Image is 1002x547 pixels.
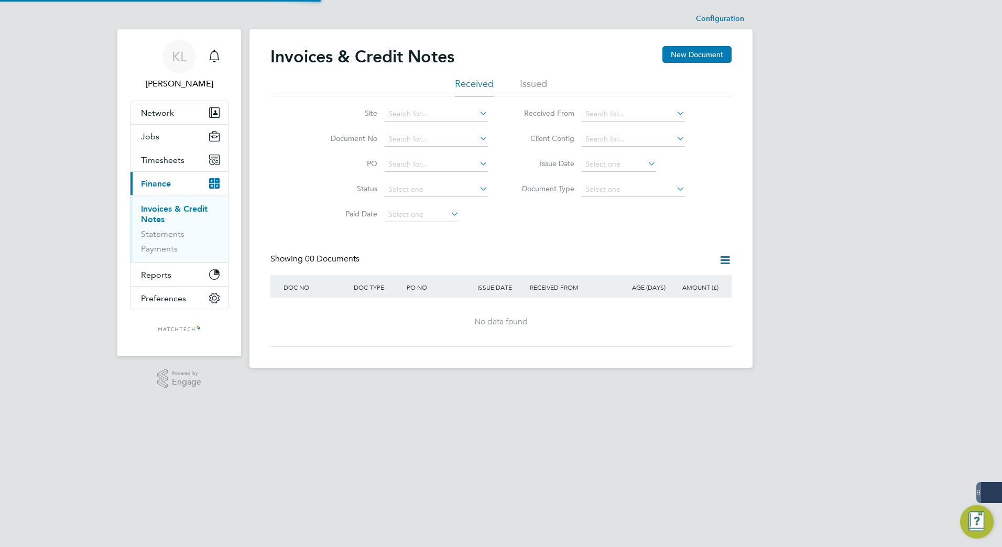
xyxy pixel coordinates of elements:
input: Select one [582,182,685,197]
button: New Document [662,46,732,63]
input: Select one [385,207,459,222]
span: 00 Documents [305,254,360,264]
div: AMOUNT (£) [668,275,721,299]
label: PO [317,159,377,168]
div: PO NO [404,275,474,299]
button: Engage Resource Center [960,505,994,539]
a: Go to home page [130,321,228,337]
label: Received From [514,108,574,118]
label: Paid Date [317,209,377,218]
label: Client Config [514,134,574,143]
div: No data found [281,316,721,327]
label: Site [317,108,377,118]
span: Powered by [172,369,201,378]
input: Search for... [385,157,488,172]
span: Engage [172,378,201,387]
li: Issued [520,78,547,96]
span: Timesheets [141,155,184,165]
a: Invoices & Credit Notes [141,204,208,224]
input: Search for... [385,132,488,147]
span: Preferences [141,293,186,303]
button: Jobs [130,125,228,148]
div: RECEIVED FROM [527,275,615,299]
label: Document Type [514,184,574,193]
button: Network [130,101,228,124]
li: Configuration [696,8,744,29]
input: Select one [582,157,656,172]
span: Jobs [141,132,159,141]
button: Preferences [130,287,228,310]
img: matchtech-logo-retina.png [158,321,201,337]
button: Reports [130,263,228,286]
div: ISSUE DATE [475,275,528,299]
input: Search for... [582,107,685,122]
input: Select one [385,182,488,197]
div: Finance [130,195,228,262]
a: Powered byEngage [157,369,202,389]
span: Reports [141,270,171,280]
div: Showing [270,254,362,265]
span: Finance [141,179,171,189]
label: Document No [317,134,377,143]
input: Search for... [385,107,488,122]
span: KL [172,50,187,63]
a: KL[PERSON_NAME] [130,40,228,90]
a: Statements [141,229,184,239]
a: Payments [141,244,178,254]
input: Search for... [582,132,685,147]
li: Received [455,78,494,96]
div: DOC TYPE [351,275,404,299]
button: Timesheets [130,148,228,171]
h2: Invoices & Credit Notes [270,46,454,67]
label: Issue Date [514,159,574,168]
label: Status [317,184,377,193]
nav: Main navigation [117,29,241,356]
button: Finance [130,172,228,195]
span: Karolina Linda [130,78,228,90]
span: Network [141,108,174,118]
div: AGE (DAYS) [615,275,668,299]
div: DOC NO [281,275,351,299]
